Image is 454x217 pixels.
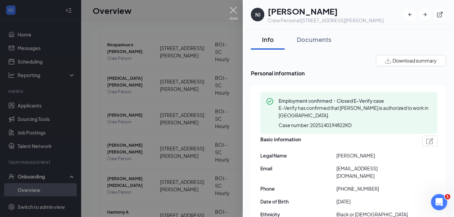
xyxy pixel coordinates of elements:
svg: ExternalLink [436,11,443,18]
span: Legal Name [260,152,336,159]
span: Employment confirmed・Closed E-Verify case [279,97,432,104]
span: [DATE] [336,198,412,205]
button: Download summary [376,55,446,66]
div: Crew Person at [STREET_ADDRESS][PERSON_NAME] [268,17,384,24]
span: Date of Birth [260,198,336,205]
span: 1 [445,194,450,199]
button: ArrowLeftNew [404,8,416,21]
iframe: Intercom live chat [431,194,447,210]
svg: ArrowLeftNew [407,11,413,18]
span: E-Verify has confirmed that [PERSON_NAME] is authorized to work in [GEOGRAPHIC_DATA]. [279,105,428,118]
span: Basic information [260,136,301,146]
svg: ArrowRight [422,11,428,18]
span: [PHONE_NUMBER] [336,185,412,192]
span: [PERSON_NAME] [336,152,412,159]
button: ExternalLink [434,8,446,21]
span: Email [260,165,336,172]
span: Case number: 2025140194822KD [279,122,352,128]
div: Info [258,35,278,44]
span: Personal information [251,69,446,77]
span: Phone [260,185,336,192]
button: ArrowRight [419,8,431,21]
h1: [PERSON_NAME] [268,5,384,17]
svg: CheckmarkCircle [266,97,274,105]
div: Documents [297,35,331,44]
div: NJ [255,11,260,18]
span: [EMAIL_ADDRESS][DOMAIN_NAME] [336,165,412,179]
span: Download summary [392,57,437,64]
